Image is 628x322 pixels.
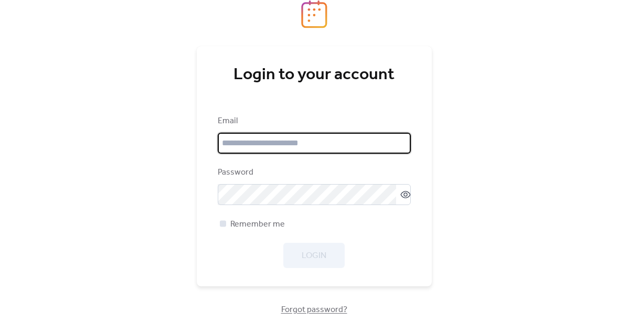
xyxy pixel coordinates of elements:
div: Login to your account [218,65,411,85]
div: Password [218,166,409,179]
div: Email [218,115,409,127]
a: Forgot password? [281,307,347,313]
span: Remember me [230,218,285,231]
span: Forgot password? [281,304,347,316]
